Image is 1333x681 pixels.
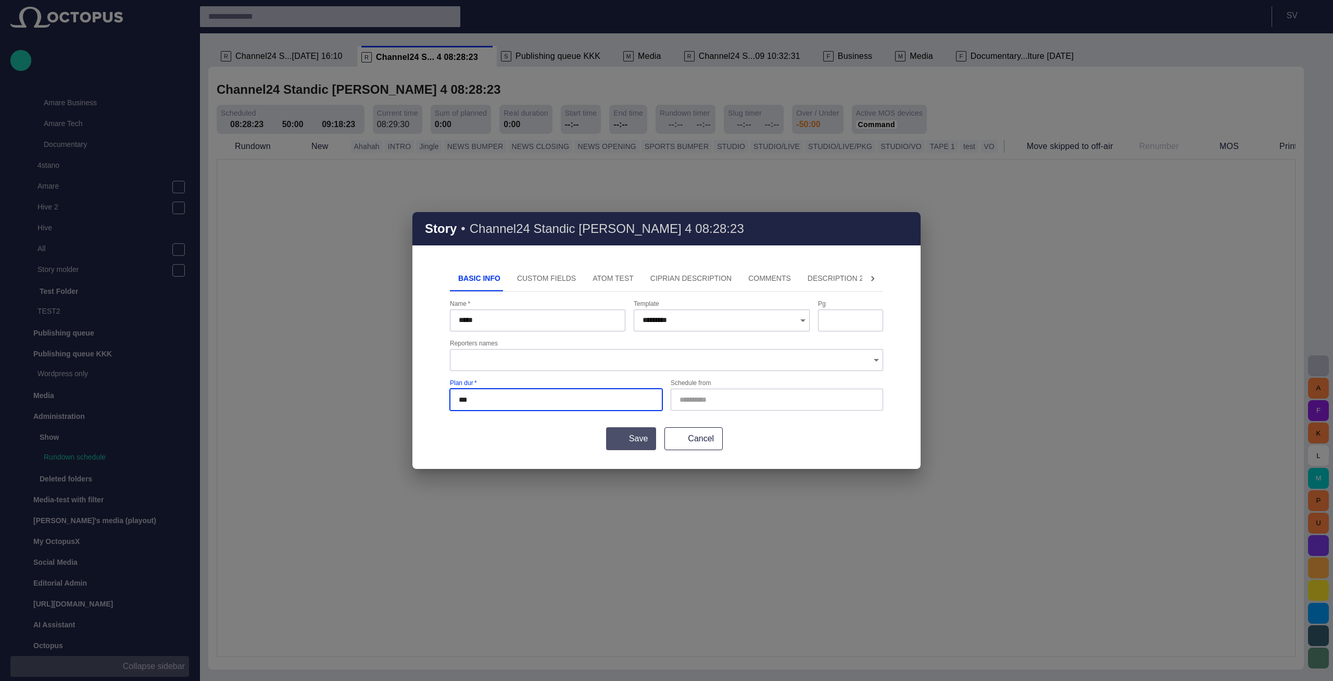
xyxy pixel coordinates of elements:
[584,266,642,291] button: ATOM Test
[740,266,799,291] button: Comments
[606,427,656,450] button: Save
[818,299,826,308] label: Pg
[425,221,457,236] h2: Story
[461,221,465,236] h3: •
[642,266,740,291] button: Ciprian description
[509,266,584,291] button: Custom Fields
[412,212,921,469] div: Story
[796,313,810,328] button: Open
[664,427,723,450] button: Cancel
[634,299,659,308] label: Template
[470,221,744,236] h3: Channel24 Standic [PERSON_NAME] 4 08:28:23
[450,266,509,291] button: Basic Info
[412,212,921,245] div: Story
[450,339,498,348] label: Reporters names
[450,379,477,388] label: Plan dur
[799,266,872,291] button: Description 2
[869,353,884,367] button: Open
[671,379,711,388] label: Schedule from
[450,299,470,308] label: Name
